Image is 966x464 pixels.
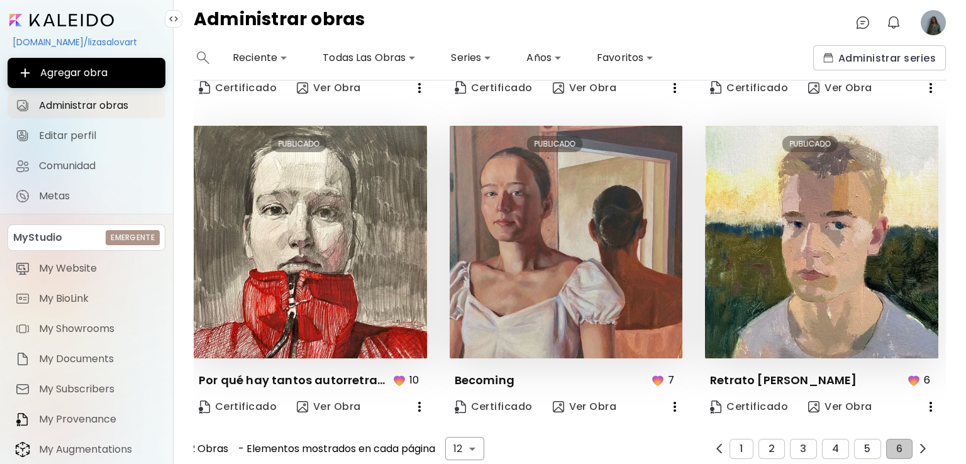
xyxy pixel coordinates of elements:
[803,75,877,101] button: view-artVer Obra
[39,262,158,275] span: My Website
[592,48,658,68] div: Favoritos
[450,75,538,101] a: CertificateCertificado
[650,373,665,388] img: favorites
[39,413,158,426] span: My Provenance
[455,400,466,414] img: Certificate
[8,123,165,148] a: Editar perfil iconEditar perfil
[769,443,775,455] span: 2
[896,443,902,455] span: 6
[8,286,165,311] a: itemMy BioLink
[199,81,277,95] span: Certificado
[883,12,904,33] button: bellIcon
[782,136,838,152] div: PUBLICADO
[8,256,165,281] a: itemMy Website
[297,81,361,95] span: Ver Obra
[39,443,158,456] span: My Augmentations
[714,444,724,453] img: prev
[813,45,946,70] button: collectionsAdministrar series
[15,441,30,458] img: item
[864,443,870,455] span: 5
[906,373,921,388] img: favorites
[808,401,819,412] img: view-art
[832,443,839,455] span: 4
[8,377,165,402] a: itemMy Subscribers
[710,400,721,414] img: Certificate
[15,351,30,367] img: item
[553,401,564,412] img: view-art
[521,48,567,68] div: Años
[39,190,158,202] span: Metas
[705,126,938,359] img: thumbnail
[455,81,466,94] img: Certificate
[15,98,30,113] img: Administrar obras icon
[392,373,407,388] img: favorites
[199,373,389,388] p: Por qué hay tantos autorretratos??
[8,31,165,53] div: [DOMAIN_NAME]/lizasalovart
[8,346,165,372] a: itemMy Documents
[915,441,931,456] button: prev
[548,75,622,101] button: view-artVer Obra
[918,444,928,453] img: prev
[823,53,833,63] img: collections
[228,48,292,68] div: Reciente
[808,81,872,95] span: Ver Obra
[710,81,721,94] img: Certificate
[199,400,277,414] span: Certificado
[15,291,30,306] img: item
[297,401,308,412] img: view-art
[526,136,582,152] div: PUBLICADO
[39,160,158,172] span: Comunidad
[553,81,617,95] span: Ver Obra
[455,400,533,414] span: Certificado
[13,230,62,245] p: MyStudio
[823,52,936,65] span: Administrar series
[238,443,435,455] span: - Elementos mostrados en cada página
[548,394,622,419] button: view-artVer Obra
[15,158,30,174] img: Comunidad icon
[271,136,327,152] div: PUBLICADO
[822,439,849,459] button: 4
[297,400,361,414] span: Ver Obra
[446,48,496,68] div: Series
[8,407,165,432] a: itemMy Provenance
[803,394,877,419] button: view-artVer Obra
[39,323,158,335] span: My Showrooms
[450,394,538,419] a: CertificateCertificado
[445,437,484,460] div: 12
[39,383,158,395] span: My Subscribers
[194,394,282,419] a: CertificateCertificado
[668,372,674,388] p: 7
[169,14,179,24] img: collapse
[455,373,514,388] p: Becoming
[710,373,857,388] p: Retrato [PERSON_NAME]
[705,75,793,101] a: CertificateCertificado
[318,48,421,68] div: Todas Las Obras
[455,81,533,95] span: Certificado
[194,75,282,101] a: CertificateCertificado
[903,368,938,392] button: favorites6
[855,15,870,30] img: chatIcon
[39,130,158,142] span: Editar perfil
[710,81,788,95] span: Certificado
[15,128,30,143] img: Editar perfil icon
[808,82,819,94] img: view-art
[886,439,913,459] button: 6
[18,65,155,80] span: Agregar obra
[730,439,753,459] button: 1
[111,232,155,243] h6: Emergente
[194,45,213,70] button: search
[8,316,165,341] a: itemMy Showrooms
[197,52,209,64] img: search
[389,368,427,392] button: favorites10
[800,443,806,455] span: 3
[15,261,30,276] img: item
[758,439,785,459] button: 2
[647,368,682,392] button: favorites7
[39,353,158,365] span: My Documents
[8,184,165,209] a: completeMetas iconMetas
[194,126,427,359] img: thumbnail
[854,439,880,459] button: 5
[705,394,793,419] a: CertificateCertificado
[194,10,365,35] h4: Administrar obras
[39,99,158,112] span: Administrar obras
